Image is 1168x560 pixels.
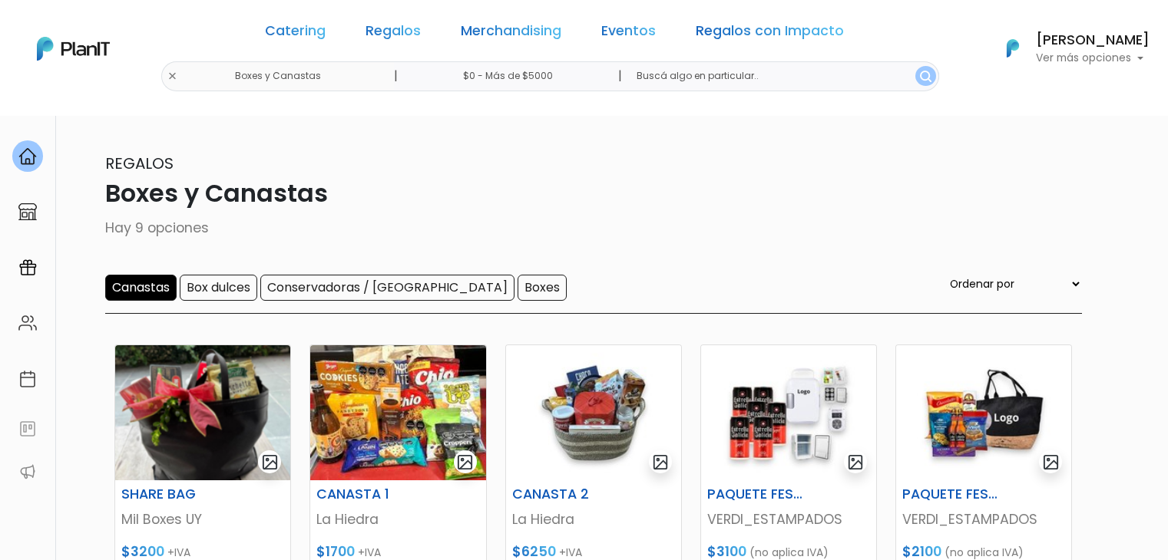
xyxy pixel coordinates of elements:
[601,25,656,43] a: Eventos
[559,545,582,560] span: +IVA
[316,509,479,529] p: La Hiedra
[1042,453,1060,471] img: gallery-light
[18,203,37,221] img: marketplace-4ceaa7011d94191e9ded77b95e3339b90024bf715f7c57f8cf31f2d8c509eaba.svg
[18,420,37,438] img: feedback-78b5a0c8f98aac82b08bfc38622c3050aee476f2c9584af64705fc4e61158814.svg
[18,370,37,388] img: calendar-87d922413cdce8b2cf7b7f5f62616a5cf9e4887200fb71536465627b3292af00.svg
[503,486,624,502] h6: CANASTA 2
[902,509,1065,529] p: VERDI_ESTAMPADOS
[707,509,870,529] p: VERDI_ESTAMPADOS
[456,453,474,471] img: gallery-light
[37,37,110,61] img: PlanIt Logo
[893,486,1014,502] h6: PAQUETE FESTIVO 2
[87,218,1082,238] p: Hay 9 opciones
[1036,53,1150,64] p: Ver más opciones
[945,545,1024,560] span: (no aplica IVA)
[896,345,1071,480] img: thumb_2000___2000-Photoroom__94_.jpg
[18,147,37,166] img: home-e721727adea9d79c4d83392d1f703f7f8bce08238fde08b1acbfd93340b81755.svg
[698,486,819,502] h6: PAQUETE FESTIVO
[121,509,284,529] p: Mil Boxes UY
[394,67,398,85] p: |
[87,152,1082,175] p: Regalos
[265,25,326,43] a: Catering
[18,314,37,332] img: people-662611757002400ad9ed0e3c099ab2801c6687ba6c219adb57efc949bc21e19d.svg
[167,545,190,560] span: +IVA
[112,486,233,502] h6: SHARE BAG
[652,453,670,471] img: gallery-light
[366,25,421,43] a: Regalos
[18,259,37,277] img: campaigns-02234683943229c281be62815700db0a1741e53638e28bf9629b52c665b00959.svg
[920,71,931,82] img: search_button-432b6d5273f82d61273b3651a40e1bd1b912527efae98b1b7a1b2c0702e16a8d.svg
[996,31,1030,65] img: PlanIt Logo
[87,175,1082,212] p: Boxes y Canastas
[618,67,622,85] p: |
[307,486,428,502] h6: CANASTA 1
[987,28,1150,68] button: PlanIt Logo [PERSON_NAME] Ver más opciones
[749,545,829,560] span: (no aplica IVA)
[696,25,844,43] a: Regalos con Impacto
[18,463,37,481] img: partners-52edf745621dab592f3b2c58e3bca9d71375a7ef29c3b500c9f145b62cc070d4.svg
[180,275,257,301] input: Box dulces
[701,345,876,480] img: thumb_2000___2000-Photoroom__93_.jpg
[115,345,290,480] img: thumb_Captura_de_pantalla_2025-10-07_172051.png
[1036,34,1150,48] h6: [PERSON_NAME]
[506,345,681,480] img: thumb_2000___2000-Photoroom__86_.jpg
[624,61,938,91] input: Buscá algo en particular..
[518,275,567,301] input: Boxes
[310,345,485,480] img: thumb_WhatsApp_Image_2025-10-08_at_19.33.14.jpeg
[358,545,381,560] span: +IVA
[167,71,177,81] img: close-6986928ebcb1d6c9903e3b54e860dbc4d054630f23adef3a32610726dff6a82b.svg
[260,275,515,301] input: Conservadoras / [GEOGRAPHIC_DATA]
[461,25,561,43] a: Merchandising
[105,275,177,301] input: Canastas
[261,453,279,471] img: gallery-light
[512,509,675,529] p: La Hiedra
[847,453,865,471] img: gallery-light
